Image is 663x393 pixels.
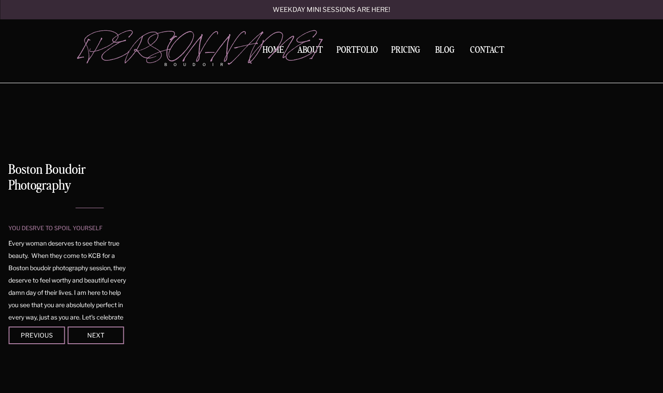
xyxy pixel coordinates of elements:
[8,224,116,232] p: you desrve to spoil yourself
[333,46,381,58] a: Portfolio
[8,237,127,313] p: Every woman deserves to see their true beauty. When they come to KCB for a Boston boudoir photogr...
[69,332,122,338] div: Next
[79,31,237,58] a: [PERSON_NAME]
[249,7,414,14] a: Weekday mini sessions are here!
[467,46,508,55] a: Contact
[164,62,237,68] p: boudoir
[431,46,459,54] a: BLOG
[389,46,423,58] a: Pricing
[10,332,63,338] div: Previous
[8,162,126,196] h1: Boston Boudoir Photography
